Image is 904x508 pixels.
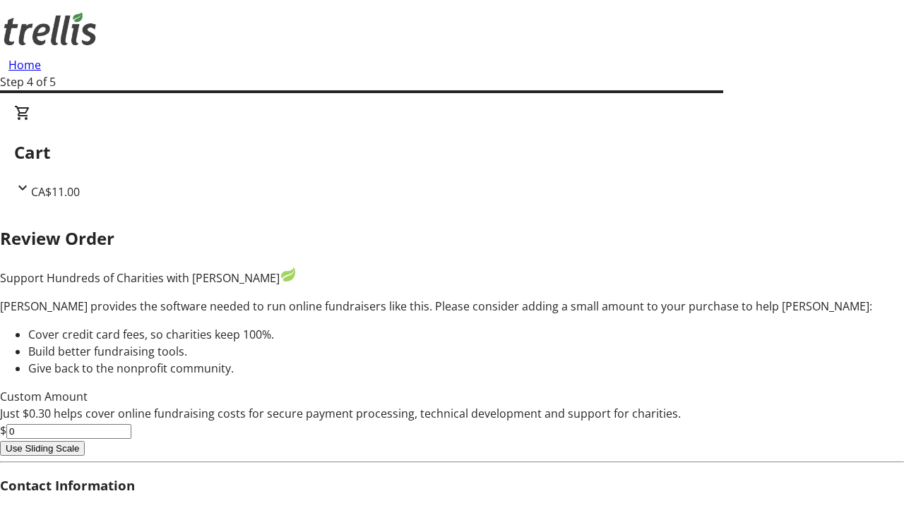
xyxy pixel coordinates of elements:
span: CA$11.00 [31,184,80,200]
li: Give back to the nonprofit community. [28,360,904,377]
div: CartCA$11.00 [14,104,890,200]
h2: Cart [14,140,890,165]
li: Cover credit card fees, so charities keep 100%. [28,326,904,343]
li: Build better fundraising tools. [28,343,904,360]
